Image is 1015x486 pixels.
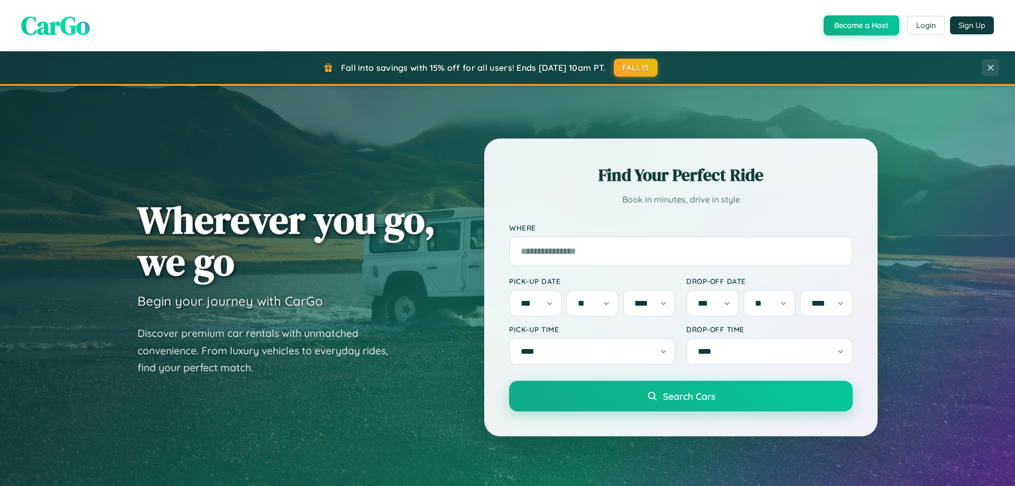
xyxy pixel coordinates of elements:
h3: Begin your journey with CarGo [137,293,323,309]
h1: Wherever you go, we go [137,199,436,282]
label: Pick-up Date [509,277,676,286]
button: Search Cars [509,381,853,411]
span: CarGo [21,8,90,43]
p: Discover premium car rentals with unmatched convenience. From luxury vehicles to everyday rides, ... [137,325,402,377]
label: Pick-up Time [509,325,676,334]
p: Book in minutes, drive in style [509,192,853,207]
button: Login [907,16,945,35]
label: Drop-off Time [686,325,853,334]
h2: Find Your Perfect Ride [509,163,853,187]
button: FALL15 [614,59,658,77]
label: Where [509,223,853,232]
span: Fall into savings with 15% off for all users! Ends [DATE] 10am PT. [341,62,606,73]
button: Become a Host [824,15,899,35]
label: Drop-off Date [686,277,853,286]
button: Sign Up [950,16,994,34]
span: Search Cars [663,390,715,402]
